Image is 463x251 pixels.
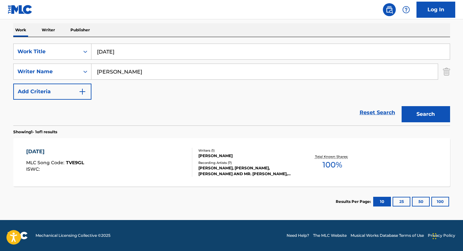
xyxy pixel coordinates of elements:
[400,3,413,16] div: Help
[402,106,450,122] button: Search
[68,23,92,37] p: Publisher
[26,166,41,172] span: ISWC :
[431,197,449,206] button: 100
[198,153,296,159] div: [PERSON_NAME]
[433,226,437,246] div: Drag
[428,233,455,238] a: Privacy Policy
[198,160,296,165] div: Recording Artists ( 7 )
[40,23,57,37] p: Writer
[336,199,373,205] p: Results Per Page:
[402,6,410,14] img: help
[322,159,342,171] span: 100 %
[8,5,33,14] img: MLC Logo
[13,84,91,100] button: Add Criteria
[373,197,391,206] button: 10
[412,197,430,206] button: 50
[393,197,410,206] button: 25
[383,3,396,16] a: Public Search
[431,220,463,251] iframe: Chat Widget
[13,129,57,135] p: Showing 1 - 1 of 1 results
[356,105,398,120] a: Reset Search
[13,138,450,186] a: [DATE]MLC Song Code:TVE9GLISWC:Writers (1)[PERSON_NAME]Recording Artists (7)[PERSON_NAME], [PERSO...
[17,68,76,75] div: Writer Name
[17,48,76,55] div: Work Title
[351,233,424,238] a: Musical Works Database Terms of Use
[36,233,110,238] span: Mechanical Licensing Collective © 2025
[13,44,450,126] form: Search Form
[13,23,28,37] p: Work
[198,148,296,153] div: Writers ( 1 )
[79,88,86,95] img: 9d2ae6d4665cec9f34b9.svg
[26,160,66,166] span: MLC Song Code :
[26,148,84,156] div: [DATE]
[385,6,393,14] img: search
[313,233,347,238] a: The MLC Website
[315,154,350,159] p: Total Known Shares:
[8,232,28,239] img: logo
[287,233,309,238] a: Need Help?
[443,64,450,80] img: Delete Criterion
[66,160,84,166] span: TVE9GL
[416,2,455,18] a: Log In
[198,165,296,177] div: [PERSON_NAME], [PERSON_NAME], [PERSON_NAME] AND MR. [PERSON_NAME], [PERSON_NAME], [PERSON_NAME] &...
